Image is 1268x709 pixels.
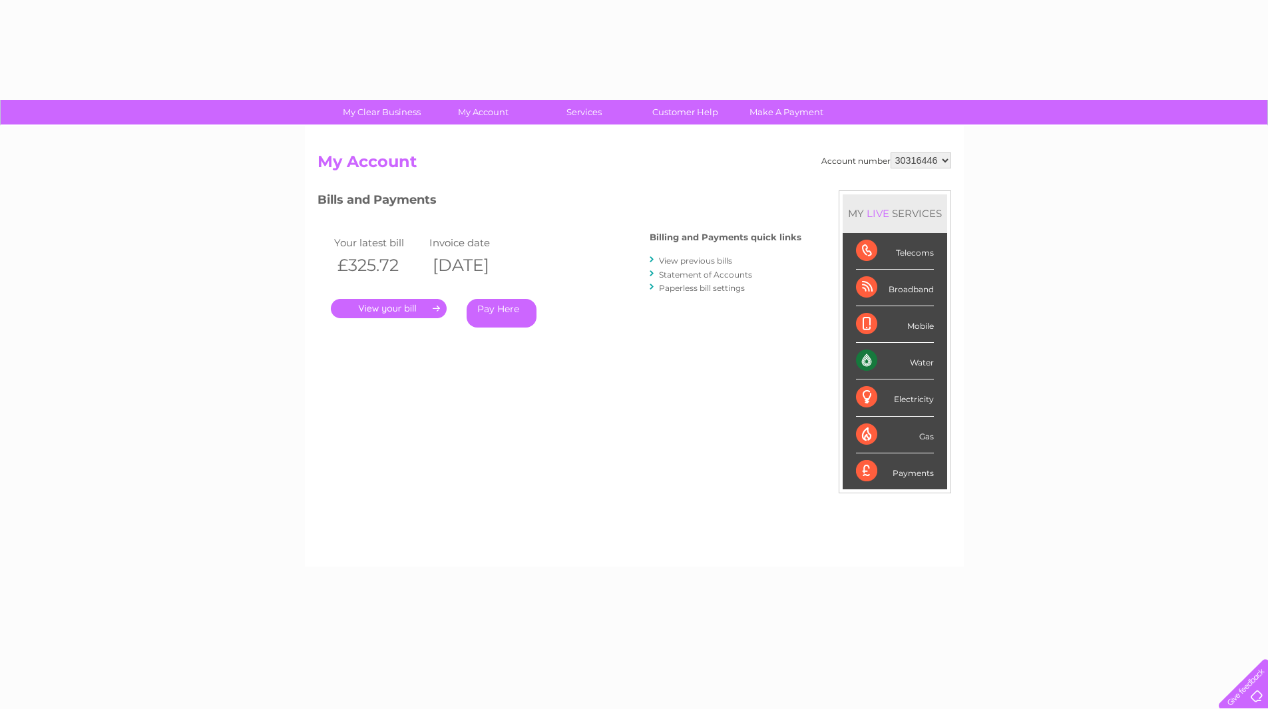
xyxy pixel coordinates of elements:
div: Telecoms [856,233,934,270]
div: Mobile [856,306,934,343]
div: Payments [856,453,934,489]
a: Make A Payment [732,100,841,124]
th: [DATE] [426,252,522,279]
a: Paperless bill settings [659,283,745,293]
div: Broadband [856,270,934,306]
th: £325.72 [331,252,427,279]
div: MY SERVICES [843,194,947,232]
h3: Bills and Payments [317,190,801,214]
a: My Account [428,100,538,124]
h4: Billing and Payments quick links [650,232,801,242]
div: Electricity [856,379,934,416]
a: Services [529,100,639,124]
td: Invoice date [426,234,522,252]
a: Customer Help [630,100,740,124]
a: Pay Here [467,299,536,328]
a: View previous bills [659,256,732,266]
div: LIVE [864,207,892,220]
a: Statement of Accounts [659,270,752,280]
div: Account number [821,152,951,168]
div: Water [856,343,934,379]
td: Your latest bill [331,234,427,252]
a: My Clear Business [327,100,437,124]
a: . [331,299,447,318]
div: Gas [856,417,934,453]
h2: My Account [317,152,951,178]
